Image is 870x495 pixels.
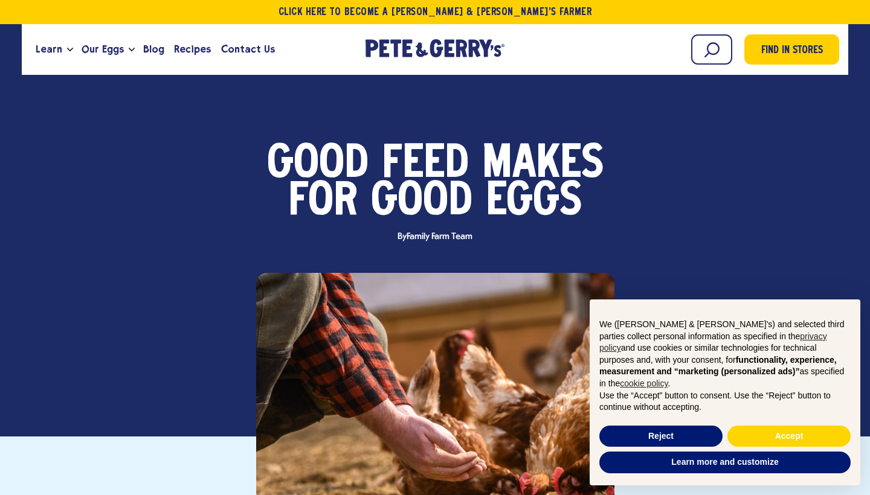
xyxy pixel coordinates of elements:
[744,34,839,65] a: Find in Stores
[36,42,62,57] span: Learn
[599,426,723,447] button: Reject
[169,33,216,66] a: Recipes
[691,34,732,65] input: Search
[727,426,851,447] button: Accept
[599,452,851,473] button: Learn more and customize
[620,378,668,388] a: cookie policy
[599,319,851,390] p: We ([PERSON_NAME] & [PERSON_NAME]'s) and selected third parties collect personal information as s...
[129,48,135,52] button: Open the dropdown menu for Our Eggs
[267,146,369,184] span: Good
[174,42,211,57] span: Recipes
[288,184,358,221] span: for
[382,146,469,184] span: Feed
[407,232,472,241] span: Family Farm Team
[31,33,67,66] a: Learn
[143,42,164,57] span: Blog
[371,184,472,221] span: Good
[482,146,604,184] span: Makes
[77,33,129,66] a: Our Eggs
[486,184,582,221] span: Eggs
[82,42,124,57] span: Our Eggs
[761,43,823,59] span: Find in Stores
[599,390,851,414] p: Use the “Accept” button to consent. Use the “Reject” button to continue without accepting.
[216,33,280,66] a: Contact Us
[67,48,73,52] button: Open the dropdown menu for Learn
[138,33,169,66] a: Blog
[221,42,275,57] span: Contact Us
[391,232,478,241] span: By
